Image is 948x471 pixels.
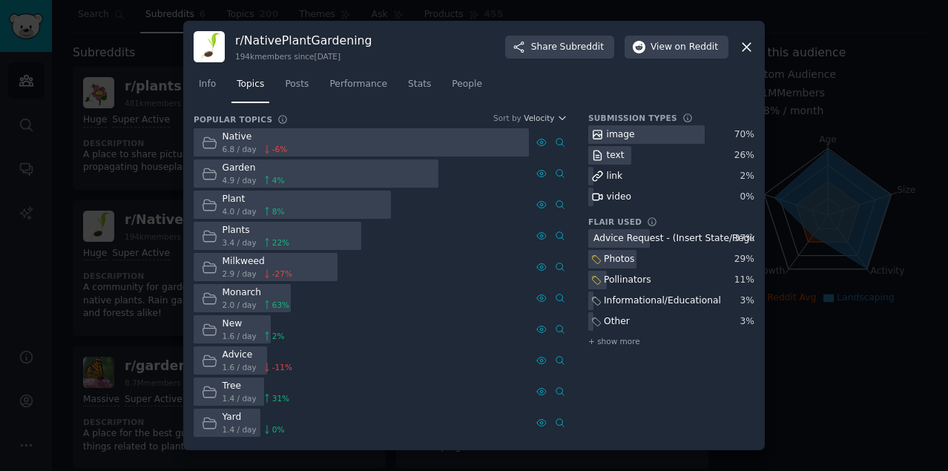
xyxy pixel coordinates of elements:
[231,73,269,103] a: Topics
[223,317,285,331] div: New
[734,149,754,162] div: 26 %
[223,362,257,372] span: 1.6 / day
[531,41,604,54] span: Share
[223,131,288,144] div: Native
[604,274,651,287] div: Pollinators
[607,128,635,142] div: image
[223,162,285,175] div: Garden
[235,33,372,48] h3: r/ NativePlantGardening
[734,232,754,246] div: 37 %
[675,41,718,54] span: on Reddit
[223,193,285,206] div: Plant
[604,315,630,329] div: Other
[272,269,292,279] span: -27 %
[280,73,314,103] a: Posts
[734,274,754,287] div: 11 %
[223,206,257,217] span: 4.0 / day
[235,51,372,62] div: 194k members since [DATE]
[593,232,767,246] div: Advice Request - (Insert State/Region)
[740,170,754,183] div: 2 %
[607,170,623,183] div: link
[223,255,292,269] div: Milkweed
[223,224,290,237] div: Plants
[272,331,285,341] span: 2 %
[285,78,309,91] span: Posts
[329,78,387,91] span: Performance
[223,286,290,300] div: Monarch
[237,78,264,91] span: Topics
[734,253,754,266] div: 29 %
[604,253,634,266] div: Photos
[223,237,257,248] span: 3.4 / day
[272,175,285,185] span: 4 %
[223,411,285,424] div: Yard
[604,294,721,308] div: Informational/Educational
[588,113,677,123] h3: Submission Types
[272,237,289,248] span: 22 %
[452,78,482,91] span: People
[403,73,436,103] a: Stats
[493,113,521,123] div: Sort by
[607,149,625,162] div: text
[560,41,604,54] span: Subreddit
[651,41,718,54] span: View
[223,393,257,404] span: 1.4 / day
[505,36,614,59] button: ShareSubreddit
[223,331,257,341] span: 1.6 / day
[272,300,289,310] span: 63 %
[588,217,642,227] h3: Flair Used
[223,380,290,393] div: Tree
[740,191,754,204] div: 0 %
[223,269,257,279] span: 2.9 / day
[223,144,257,154] span: 6.8 / day
[734,128,754,142] div: 70 %
[223,349,292,362] div: Advice
[740,315,754,329] div: 3 %
[607,191,631,204] div: video
[524,113,567,123] button: Velocity
[272,144,287,154] span: -6 %
[272,362,292,372] span: -11 %
[740,294,754,308] div: 3 %
[194,114,272,125] h3: Popular Topics
[194,73,221,103] a: Info
[447,73,487,103] a: People
[408,78,431,91] span: Stats
[272,206,285,217] span: 8 %
[588,336,640,346] span: + show more
[324,73,392,103] a: Performance
[272,424,285,435] span: 0 %
[524,113,554,123] span: Velocity
[194,31,225,62] img: NativePlantGardening
[223,424,257,435] span: 1.4 / day
[272,393,289,404] span: 31 %
[223,300,257,310] span: 2.0 / day
[625,36,728,59] button: Viewon Reddit
[223,175,257,185] span: 4.9 / day
[199,78,216,91] span: Info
